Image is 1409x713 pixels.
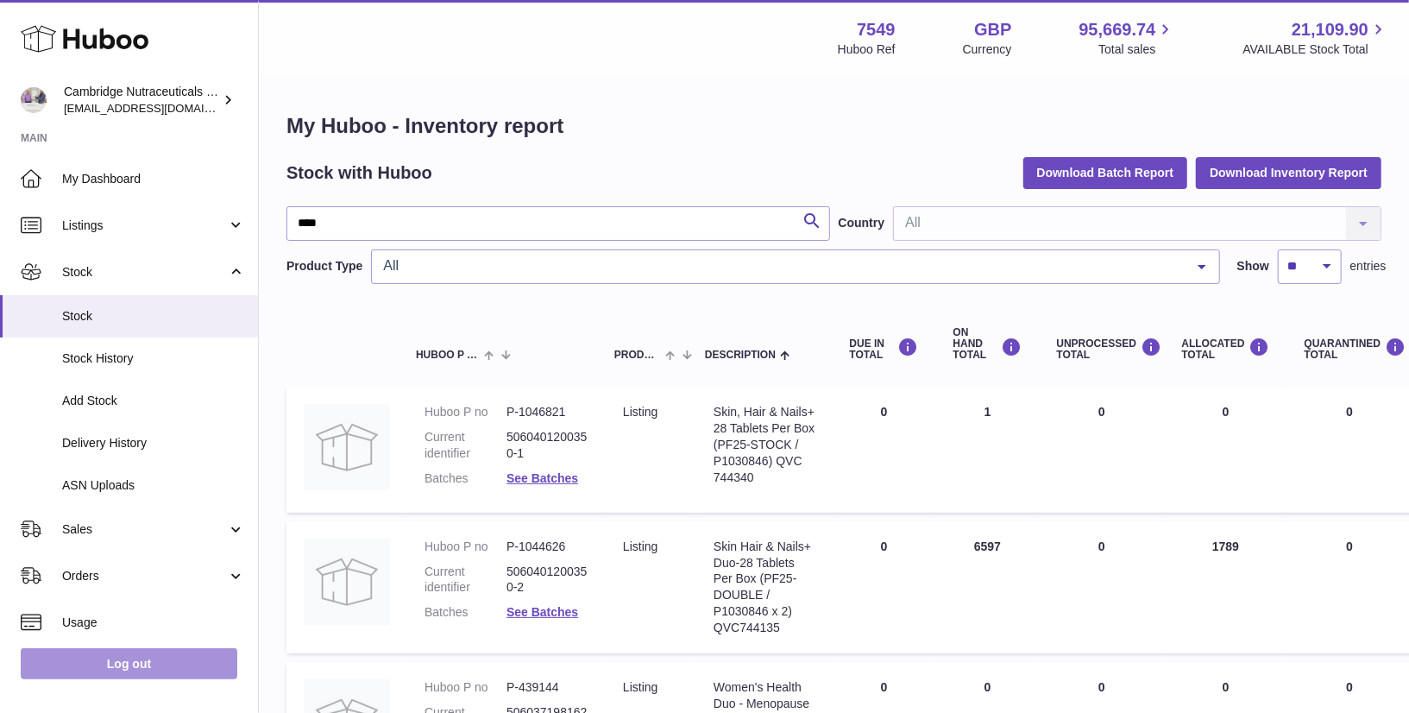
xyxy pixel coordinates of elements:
[953,327,1022,362] div: ON HAND Total
[1350,258,1387,274] span: entries
[304,404,390,490] img: product image
[1165,521,1287,653] td: 1789
[286,112,1381,140] h1: My Huboo - Inventory report
[21,87,47,113] img: qvc@camnutra.com
[286,161,432,185] h2: Stock with Huboo
[1242,18,1388,58] a: 21,109.90 AVAILABLE Stock Total
[833,387,936,513] td: 0
[936,521,1040,653] td: 6597
[1292,18,1368,41] span: 21,109.90
[1040,521,1165,653] td: 0
[62,308,245,325] span: Stock
[1079,18,1175,58] a: 95,669.74 Total sales
[1305,338,1395,361] div: QUARANTINED Total
[21,648,237,679] a: Log out
[506,539,588,555] dd: P-1044626
[425,429,506,462] dt: Current identifier
[62,218,227,234] span: Listings
[1346,405,1353,419] span: 0
[379,257,1184,274] span: All
[1040,387,1165,513] td: 0
[614,350,661,361] span: Product Type
[833,521,936,653] td: 0
[425,564,506,596] dt: Current identifier
[62,264,227,281] span: Stock
[286,258,362,274] label: Product Type
[1237,258,1269,274] label: Show
[416,350,480,361] span: Huboo P no
[506,471,578,485] a: See Batches
[705,350,776,361] span: Description
[62,350,245,367] span: Stock History
[506,404,588,420] dd: P-1046821
[974,18,1011,41] strong: GBP
[623,405,657,419] span: listing
[62,477,245,494] span: ASN Uploads
[64,84,219,117] div: Cambridge Nutraceuticals Ltd
[506,564,588,596] dd: 5060401200350-2
[425,679,506,696] dt: Huboo P no
[506,679,588,696] dd: P-439144
[850,338,919,361] div: DUE IN TOTAL
[963,41,1012,58] div: Currency
[1242,41,1388,58] span: AVAILABLE Stock Total
[714,404,815,485] div: Skin, Hair & Nails+ 28 Tablets Per Box (PF25-STOCK / P1030846) QVC 744340
[64,101,254,115] span: [EMAIL_ADDRESS][DOMAIN_NAME]
[62,615,245,631] span: Usage
[506,429,588,462] dd: 5060401200350-1
[62,521,227,538] span: Sales
[1023,157,1188,188] button: Download Batch Report
[1165,387,1287,513] td: 0
[425,404,506,420] dt: Huboo P no
[1182,338,1270,361] div: ALLOCATED Total
[1196,157,1381,188] button: Download Inventory Report
[425,604,506,621] dt: Batches
[714,539,815,636] div: Skin Hair & Nails+ Duo-28 Tablets Per Box (PF25-DOUBLE / P1030846 x 2) QVC744135
[425,470,506,487] dt: Batches
[304,539,390,625] img: product image
[857,18,896,41] strong: 7549
[1098,41,1175,58] span: Total sales
[1079,18,1155,41] span: 95,669.74
[936,387,1040,513] td: 1
[838,41,896,58] div: Huboo Ref
[1346,680,1353,694] span: 0
[62,568,227,584] span: Orders
[1057,338,1148,361] div: UNPROCESSED Total
[506,605,578,619] a: See Batches
[425,539,506,555] dt: Huboo P no
[62,171,245,187] span: My Dashboard
[1346,539,1353,553] span: 0
[623,539,657,553] span: listing
[839,215,885,231] label: Country
[62,393,245,409] span: Add Stock
[623,680,657,694] span: listing
[62,435,245,451] span: Delivery History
